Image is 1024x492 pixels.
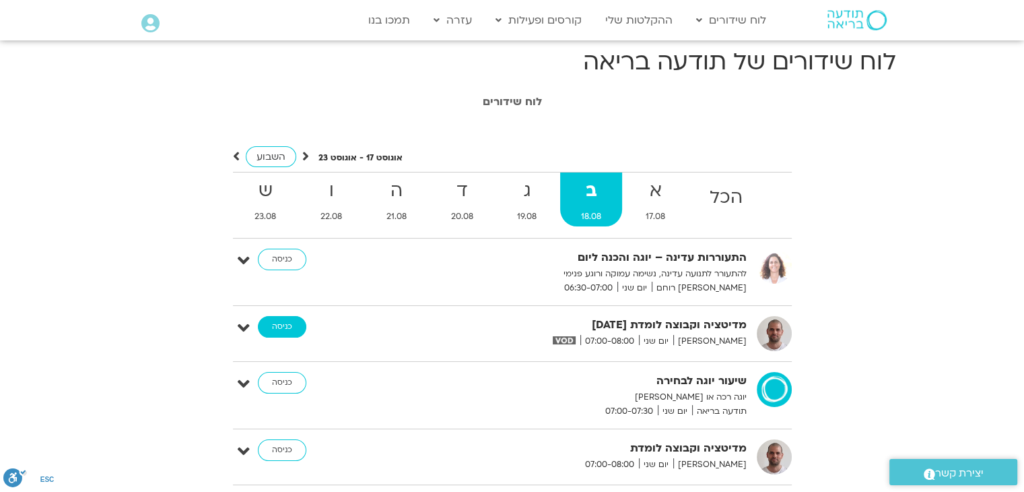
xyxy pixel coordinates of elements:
a: ש23.08 [234,173,298,226]
span: [PERSON_NAME] [673,458,747,472]
a: ד20.08 [430,173,494,226]
a: הכל [689,173,763,226]
a: א17.08 [625,173,686,226]
span: [PERSON_NAME] רוחם [652,281,747,295]
span: 18.08 [560,210,622,224]
strong: מדיטציה וקבוצה לומדת [DATE] [417,316,747,334]
p: להתעורר לתנועה עדינה, נשימה עמוקה ורוגע פנימי [417,267,747,281]
strong: מדיטציה וקבוצה לומדת [417,439,747,458]
h1: לוח שידורים של תודעה בריאה [129,46,896,78]
a: לוח שידורים [689,7,773,33]
strong: ו [300,176,363,206]
span: 20.08 [430,210,494,224]
a: קורסים ופעילות [489,7,588,33]
p: אוגוסט 17 - אוגוסט 23 [318,151,403,165]
strong: ש [234,176,298,206]
span: יום שני [639,458,673,472]
strong: ה [366,176,428,206]
span: 23.08 [234,210,298,224]
span: יצירת קשר [935,464,984,483]
span: 07:00-08:00 [580,458,639,472]
span: 19.08 [497,210,558,224]
span: תודעה בריאה [692,404,747,419]
strong: א [625,176,686,206]
span: 06:30-07:00 [559,281,617,295]
h1: לוח שידורים [135,96,889,108]
strong: ג [497,176,558,206]
a: יצירת קשר [889,459,1017,485]
span: יום שני [658,404,692,419]
span: 17.08 [625,210,686,224]
p: יוגה רכה או [PERSON_NAME] [417,390,747,404]
strong: הכל [689,183,763,213]
img: vodicon [553,336,575,344]
a: כניסה [258,249,306,270]
span: השבוע [257,150,285,163]
strong: ב [560,176,622,206]
a: כניסה [258,439,306,461]
a: ו22.08 [300,173,363,226]
a: ג19.08 [497,173,558,226]
a: כניסה [258,372,306,394]
span: 07:00-07:30 [601,404,658,419]
a: ב18.08 [560,173,622,226]
span: 07:00-08:00 [580,334,639,348]
span: יום שני [617,281,652,295]
img: תודעה בריאה [827,10,887,30]
a: עזרה [427,7,479,33]
strong: ד [430,176,494,206]
span: [PERSON_NAME] [673,334,747,348]
strong: שיעור יוגה לבחירה [417,372,747,390]
span: 22.08 [300,210,363,224]
a: ההקלטות שלי [599,7,679,33]
a: כניסה [258,316,306,338]
span: 21.08 [366,210,428,224]
a: השבוע [246,146,296,167]
strong: התעוררות עדינה – יוגה והכנה ליום [417,249,747,267]
a: תמכו בנו [362,7,417,33]
span: יום שני [639,334,673,348]
a: ה21.08 [366,173,428,226]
